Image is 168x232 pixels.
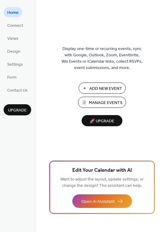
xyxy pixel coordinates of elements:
[79,83,126,94] button: Add New Event
[81,199,115,205] span: Open AI Assistant
[4,72,20,82] a: Form
[7,23,23,29] span: Connect
[4,20,27,30] a: Connect
[61,46,142,71] span: Display one-time or recurring events, sync with Google, Outlook, Zoom, Eventbrite, Wix Events or ...
[7,61,23,68] span: Settings
[4,33,22,43] a: Views
[4,7,22,17] a: Home
[85,117,119,125] span: 🚀 Upgrade
[8,107,27,114] span: Upgrade
[7,87,28,94] span: Contact Us
[60,175,144,190] span: Want to adjust the layout, update settings, or change the design? The assistant can help.
[7,10,19,16] span: Home
[4,46,24,56] a: Design
[4,104,31,115] button: Upgrade
[7,49,20,55] span: Design
[89,86,122,92] span: Add New Event
[89,100,122,106] span: Manage Events
[4,85,31,95] a: Contact Us
[78,97,126,108] button: Manage Events
[7,74,16,81] span: Form
[4,59,26,69] a: Settings
[72,166,132,175] span: Edit Your Calendar with AI
[72,194,132,208] button: Open AI Assistant
[7,36,18,42] span: Views
[82,115,122,126] button: 🚀 Upgrade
